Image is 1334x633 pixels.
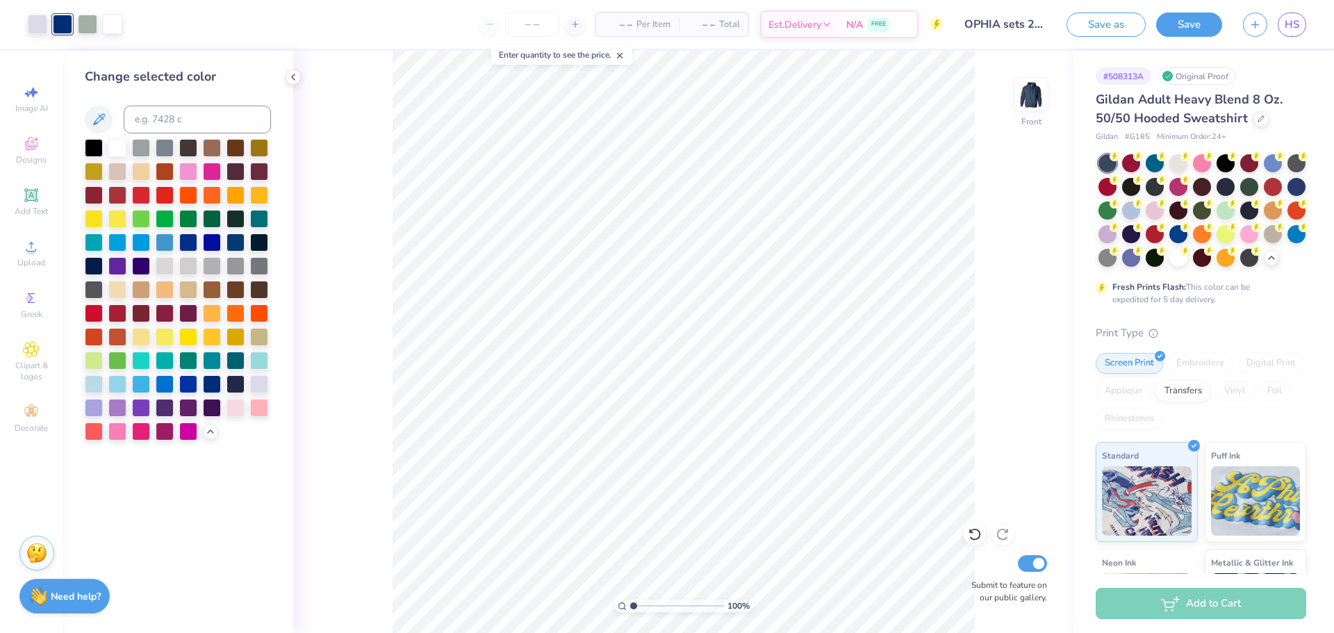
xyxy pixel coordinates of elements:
div: Original Proof [1158,67,1236,85]
strong: Need help? [51,590,101,603]
div: Print Type [1096,325,1306,341]
div: Front [1021,115,1041,128]
span: Clipart & logos [7,360,56,382]
span: Gildan Adult Heavy Blend 8 Oz. 50/50 Hooded Sweatshirt [1096,91,1283,126]
div: Enter quantity to see the price. [491,45,632,65]
span: Per Item [636,17,670,32]
span: Decorate [15,422,48,434]
span: Greek [21,309,42,320]
div: Embroidery [1167,353,1233,374]
button: Save as [1067,13,1146,37]
span: HS [1285,17,1299,33]
div: Change selected color [85,67,271,86]
div: # 508313A [1096,67,1151,85]
span: – – [604,17,632,32]
div: Applique [1096,381,1151,402]
span: – – [687,17,715,32]
div: Vinyl [1215,381,1254,402]
span: FREE [871,19,886,29]
label: Submit to feature on our public gallery. [964,579,1047,604]
div: This color can be expedited for 5 day delivery. [1112,281,1283,306]
img: Puff Ink [1211,466,1301,536]
span: Designs [16,154,47,165]
span: Est. Delivery [768,17,821,32]
img: Front [1017,81,1045,108]
span: 100 % [727,600,750,612]
strong: Fresh Prints Flash: [1112,281,1186,293]
input: e.g. 7428 c [124,106,271,133]
button: Save [1156,13,1222,37]
span: N/A [846,17,863,32]
span: Gildan [1096,131,1118,143]
span: # G185 [1125,131,1150,143]
input: Untitled Design [954,10,1056,38]
div: Screen Print [1096,353,1163,374]
span: Add Text [15,206,48,217]
span: Image AI [15,103,48,114]
span: Metallic & Glitter Ink [1211,555,1293,570]
span: Standard [1102,448,1139,463]
span: Upload [17,257,45,268]
span: Puff Ink [1211,448,1240,463]
div: Foil [1258,381,1291,402]
span: Minimum Order: 24 + [1157,131,1226,143]
span: Total [719,17,740,32]
div: Transfers [1155,381,1211,402]
div: Digital Print [1237,353,1305,374]
a: HS [1278,13,1306,37]
img: Standard [1102,466,1192,536]
input: – – [505,12,559,37]
span: Neon Ink [1102,555,1136,570]
div: Rhinestones [1096,409,1163,429]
